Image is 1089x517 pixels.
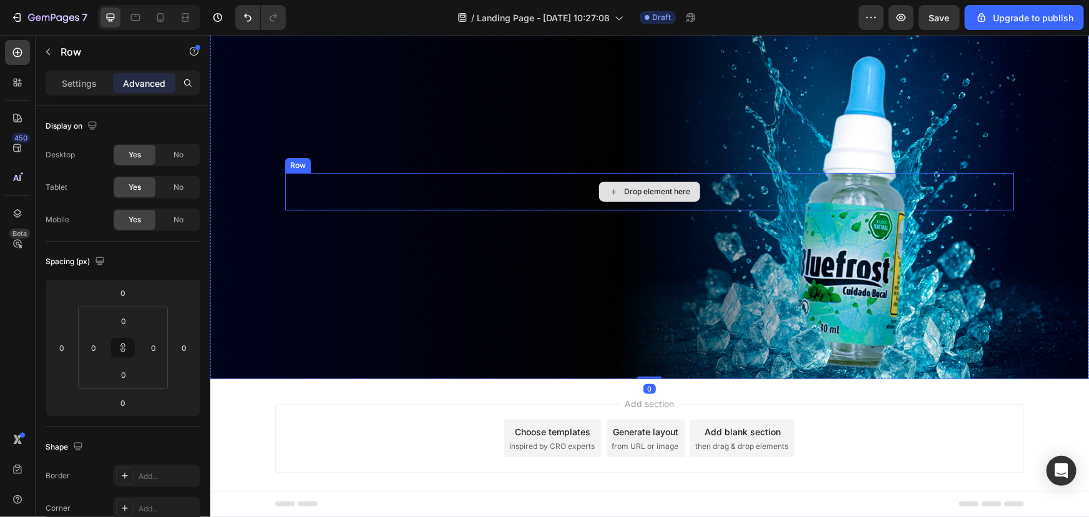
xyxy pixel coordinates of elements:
div: Tablet [46,182,67,193]
span: inspired by CRO experts [299,406,384,417]
span: No [173,182,183,193]
p: Row [61,44,167,59]
div: Add... [139,503,197,515]
div: Upgrade to publish [975,11,1073,24]
p: 7 [82,10,87,25]
div: Spacing (px) [46,254,107,270]
p: Advanced [123,77,165,90]
span: Yes [129,214,141,225]
div: Beta [9,229,30,239]
span: / [471,11,474,24]
input: 0px [111,312,136,330]
span: Yes [129,149,141,160]
input: 0 [110,393,135,412]
div: Corner [46,503,71,514]
div: Shape [46,439,85,456]
div: Undo/Redo [235,5,286,30]
div: Row [77,125,98,136]
button: Upgrade to publish [965,5,1084,30]
span: No [173,214,183,225]
span: Draft [652,12,671,23]
span: Landing Page - [DATE] 10:27:08 [477,11,610,24]
div: Generate layout [403,390,469,403]
div: Choose templates [305,390,381,403]
span: Yes [129,182,141,193]
div: 0 [433,349,446,359]
p: Settings [62,77,97,90]
span: then drag & drop elements [485,406,578,417]
input: 0px [144,338,163,357]
div: 450 [12,133,30,143]
button: Save [919,5,960,30]
input: 0 [175,338,193,357]
input: 0px [84,338,103,357]
div: Border [46,470,70,481]
input: 0 [52,338,71,357]
span: from URL or image [401,406,468,417]
div: Mobile [46,214,69,225]
input: 0px [111,365,136,384]
span: Save [929,12,950,23]
div: Drop element here [414,152,480,162]
div: Display on [46,118,100,135]
div: Desktop [46,149,75,160]
button: 7 [5,5,93,30]
div: Add... [139,471,197,482]
span: Add section [410,362,469,375]
iframe: Design area [210,35,1089,517]
div: Open Intercom Messenger [1047,456,1077,486]
input: 0 [110,283,135,302]
span: No [173,149,183,160]
div: Add blank section [494,390,570,403]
